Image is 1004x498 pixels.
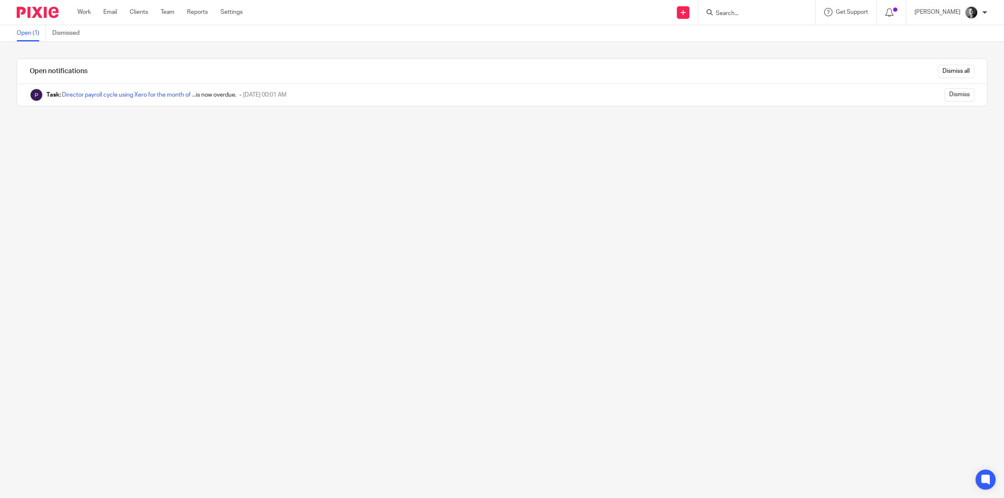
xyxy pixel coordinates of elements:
[46,92,61,98] b: Task:
[30,67,87,76] h1: Open notifications
[17,7,59,18] img: Pixie
[30,88,43,102] img: Pixie
[46,91,236,99] div: is now overdue.
[187,8,208,16] a: Reports
[161,8,174,16] a: Team
[965,6,978,19] img: DSC_9061-3.jpg
[945,88,974,102] input: Dismiss
[938,65,974,78] input: Dismiss all
[130,8,148,16] a: Clients
[62,92,196,98] a: Director payroll cycle using Xero for the month of ...
[103,8,117,16] a: Email
[52,25,86,41] a: Dismissed
[220,8,243,16] a: Settings
[243,92,287,98] span: [DATE] 00:01 AM
[914,8,960,16] p: [PERSON_NAME]
[77,8,91,16] a: Work
[836,9,868,15] span: Get Support
[17,25,46,41] a: Open (1)
[715,10,790,18] input: Search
